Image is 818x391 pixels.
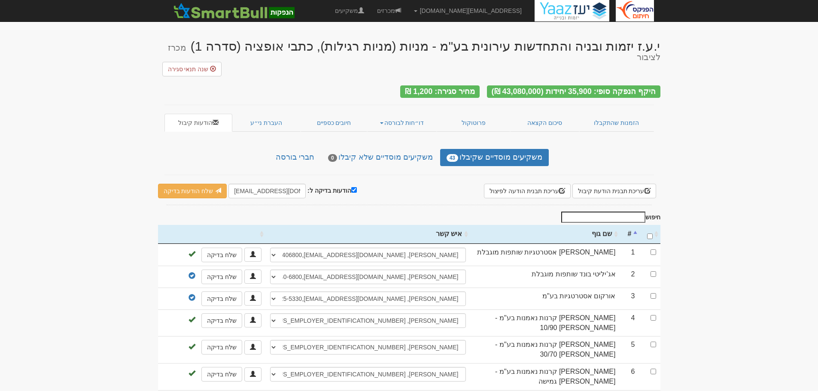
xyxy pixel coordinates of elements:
[201,248,242,262] a: שלח בדיקה
[437,114,511,132] a: פרוטוקול
[620,244,639,266] td: 1
[470,225,620,244] th: שם גוף: activate to sort column ascending
[201,367,242,382] a: שלח בדיקה
[440,149,549,166] a: משקיעים מוסדיים שקיבלו43
[620,336,639,363] td: 5
[158,225,266,244] th: : activate to sort column ascending
[232,114,301,132] a: העברת ני״ע
[400,85,480,98] div: מחיר סגירה: 1,200 ₪
[351,187,357,193] input: הודעות בדיקה ל:
[307,185,356,195] label: הודעות בדיקה ל:
[561,212,645,223] input: חיפוש
[301,114,368,132] a: חיובים כספיים
[447,154,458,162] span: 43
[470,266,620,288] td: אג'יליטי בונד שותפות מוגבלת
[510,114,579,132] a: סיכום הקצאה
[470,336,620,363] td: [PERSON_NAME] קרנות נאמנות בע"מ - [PERSON_NAME] 30/70
[470,309,620,336] td: [PERSON_NAME] קרנות נאמנות בע"מ - [PERSON_NAME] 10/90
[201,270,242,284] a: שלח בדיקה
[487,85,660,98] div: היקף הנפקה סופי: 35,900 יחידות (43,080,000 ₪)
[328,154,337,162] span: 0
[201,340,242,355] a: שלח בדיקה
[367,114,437,132] a: דו״חות לבורסה
[620,363,639,390] td: 6
[171,2,297,19] img: SmartBull Logo
[168,43,660,62] small: מכרז לציבור
[269,149,321,166] a: חברי בורסה
[158,39,660,62] div: י.ע.ז יזמות ובניה והתחדשות עירונית בע"מ - מניות (מניות רגילות), כתבי אופציה (סדרה 1)
[162,62,222,76] button: שנה תנאי סגירה
[201,313,242,328] a: שלח בדיקה
[558,212,660,223] label: חיפוש
[639,225,660,244] th: : activate to sort column ascending
[484,184,571,198] button: עריכת תבנית הודעה לפיצול
[470,288,620,309] td: אורקום אסטרטגיות בע"מ
[168,66,209,73] span: שנה תנאי סגירה
[620,266,639,288] td: 2
[322,149,439,166] a: משקיעים מוסדיים שלא קיבלו0
[266,225,470,244] th: איש קשר: activate to sort column ascending
[470,244,620,266] td: [PERSON_NAME] אסטרטגיות שותפות מוגבלת
[620,309,639,336] td: 4
[620,225,639,244] th: #: activate to sort column descending
[579,114,654,132] a: הזמנות שהתקבלו
[158,184,227,198] a: שלח הודעות בדיקה
[620,288,639,309] td: 3
[164,114,233,132] a: הודעות קיבול
[470,363,620,390] td: [PERSON_NAME] קרנות נאמנות בע"מ - [PERSON_NAME] גמישה
[572,184,656,198] button: עריכת תבנית הודעת קיבול
[201,291,242,306] a: שלח בדיקה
